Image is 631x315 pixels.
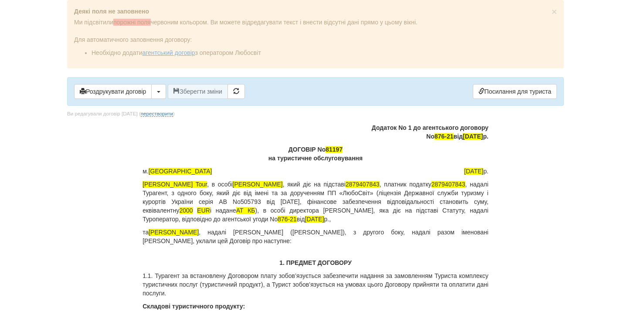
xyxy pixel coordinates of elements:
[197,207,210,214] span: EUR
[142,123,489,141] p: Додаток No 1 до агентського договору No від р.
[141,111,173,117] a: перестворити
[142,49,195,56] a: агентський договір
[149,229,199,236] span: [PERSON_NAME]
[473,84,557,99] a: Посилання для туриста
[278,216,297,223] span: 876-21
[74,84,152,99] button: Роздрукувати договір
[149,168,212,175] span: [GEOGRAPHIC_DATA]
[346,181,380,188] span: 2879407843
[142,228,489,245] p: та , надалі [PERSON_NAME] ([PERSON_NAME]), з другого боку, надалі разом іменовані [PERSON_NAME], ...
[67,110,175,118] div: Ви редагували договір [DATE] ( )
[92,48,557,57] li: Необхідно додати з оператором Любосвіт
[142,167,212,176] span: м.
[180,207,193,214] span: 2000
[74,27,557,57] div: Для автоматичного заповнення договору:
[463,133,483,140] span: [DATE]
[552,7,557,16] button: Close
[552,7,557,17] span: ×
[74,7,557,16] p: Деякі поля не заповнено
[142,180,489,224] p: , в особі , який діє на підставі , платник податку , надалі Турагент, з одного боку, який діє від...
[142,258,489,267] p: 1. ПРЕДМЕТ ДОГОВОРУ
[464,168,483,175] span: [DATE]
[142,271,489,298] p: 1.1. Турагент за встановлену Договором плату зобов’язується забезпечити надання за замовленням Ту...
[233,181,283,188] span: [PERSON_NAME]
[236,207,255,214] span: АТ КБ
[305,216,324,223] span: [DATE]
[434,133,454,140] span: 876-21
[142,181,207,188] span: [PERSON_NAME] Tour
[142,145,489,163] p: ДОГОВІР No на туристичне обслуговування
[142,303,245,310] b: Складові туристичного продукту:
[431,181,465,188] span: 2879407843
[326,146,343,153] span: 81197
[168,84,228,99] button: Зберегти зміни
[464,167,489,176] span: р.
[113,19,151,26] span: порожні поля
[74,18,557,27] p: Ми підсвітили червоним кольором. Ви можете відредагувати текст і внести відсутні дані прямо у цьо...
